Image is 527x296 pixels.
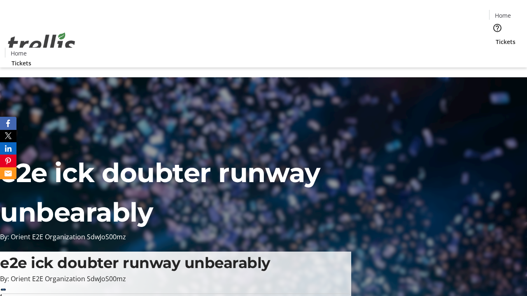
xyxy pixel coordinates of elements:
[489,20,506,36] button: Help
[490,11,516,20] a: Home
[5,49,32,58] a: Home
[11,49,27,58] span: Home
[496,37,515,46] span: Tickets
[489,37,522,46] a: Tickets
[12,59,31,67] span: Tickets
[495,11,511,20] span: Home
[489,46,506,62] button: Cart
[5,59,38,67] a: Tickets
[5,23,78,65] img: Orient E2E Organization SdwJoS00mz's Logo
